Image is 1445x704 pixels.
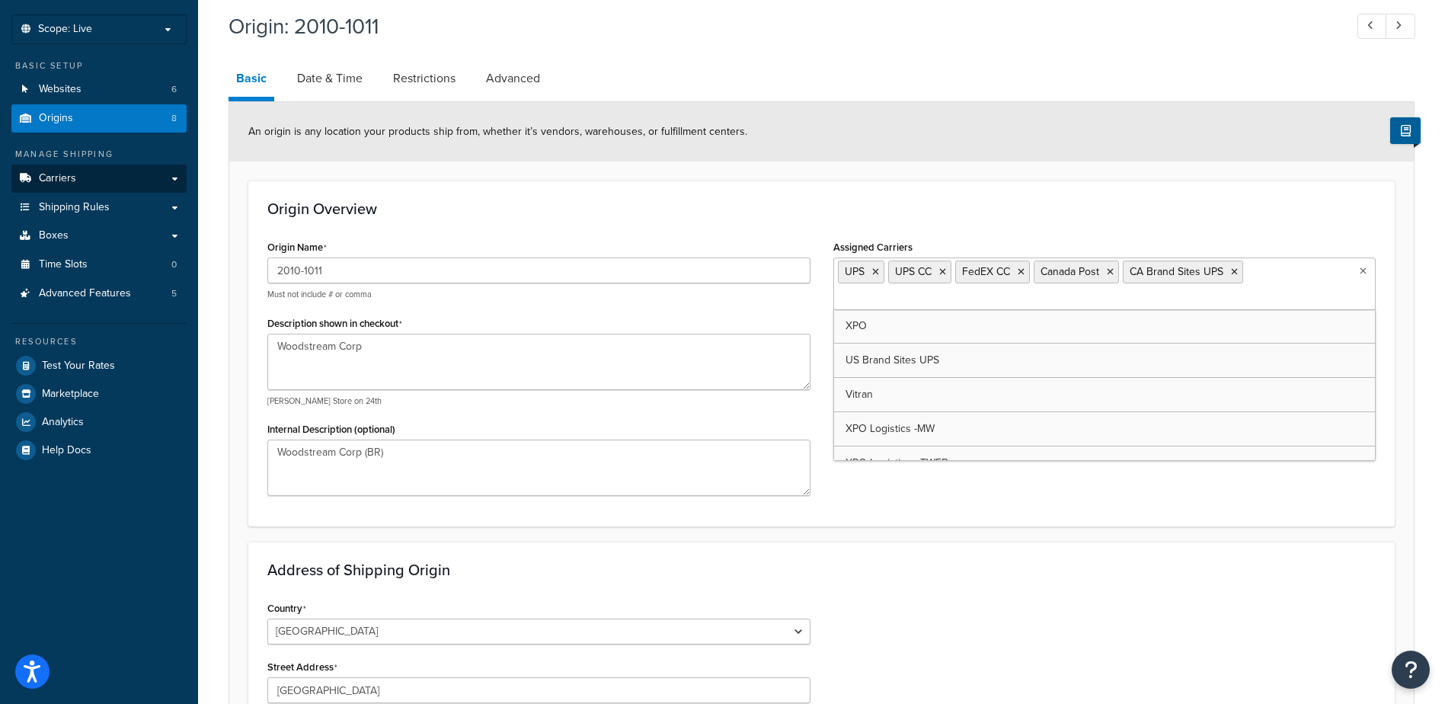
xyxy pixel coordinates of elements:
[42,444,91,457] span: Help Docs
[962,264,1010,280] span: FedEX CC
[11,148,187,161] div: Manage Shipping
[11,437,187,464] a: Help Docs
[267,661,337,674] label: Street Address
[11,280,187,308] a: Advanced Features5
[846,318,867,334] span: XPO
[834,344,1376,377] a: US Brand Sites UPS
[1357,14,1387,39] a: Previous Record
[289,60,370,97] a: Date & Time
[267,318,402,330] label: Description shown in checkout
[267,424,395,435] label: Internal Description (optional)
[11,251,187,279] a: Time Slots0
[11,75,187,104] a: Websites6
[846,352,939,368] span: US Brand Sites UPS
[1041,264,1099,280] span: Canada Post
[171,83,177,96] span: 6
[39,258,88,271] span: Time Slots
[11,59,187,72] div: Basic Setup
[42,416,84,429] span: Analytics
[171,287,177,300] span: 5
[11,352,187,379] a: Test Your Rates
[267,289,810,300] p: Must not include # or comma
[1130,264,1223,280] span: CA Brand Sites UPS
[42,388,99,401] span: Marketplace
[845,264,865,280] span: UPS
[267,200,1376,217] h3: Origin Overview
[834,378,1376,411] a: Vitran
[39,83,82,96] span: Websites
[267,603,306,615] label: Country
[42,360,115,373] span: Test Your Rates
[38,23,92,36] span: Scope: Live
[895,264,932,280] span: UPS CC
[11,104,187,133] li: Origins
[11,335,187,348] div: Resources
[171,112,177,125] span: 8
[11,380,187,408] a: Marketplace
[39,172,76,185] span: Carriers
[834,309,1376,343] a: XPO
[833,242,913,253] label: Assigned Carriers
[248,123,747,139] span: An origin is any location your products ship from, whether it’s vendors, warehouses, or fulfillme...
[834,446,1376,480] a: XPO Logistics - TWEB
[1390,117,1421,144] button: Show Help Docs
[1386,14,1415,39] a: Next Record
[229,11,1329,41] h1: Origin: 2010-1011
[385,60,463,97] a: Restrictions
[267,562,1376,578] h3: Address of Shipping Origin
[267,242,327,254] label: Origin Name
[267,334,810,390] textarea: Woodstream Corp
[267,440,810,496] textarea: Woodstream Corp (BR)
[11,194,187,222] a: Shipping Rules
[39,201,110,214] span: Shipping Rules
[1392,651,1430,689] button: Open Resource Center
[11,222,187,250] a: Boxes
[11,251,187,279] li: Time Slots
[11,408,187,436] a: Analytics
[229,60,274,101] a: Basic
[11,280,187,308] li: Advanced Features
[171,258,177,271] span: 0
[846,421,935,437] span: XPO Logistics -MW
[11,165,187,193] a: Carriers
[39,287,131,300] span: Advanced Features
[267,395,810,407] p: [PERSON_NAME] Store on 24th
[846,455,948,471] span: XPO Logistics - TWEB
[39,112,73,125] span: Origins
[846,386,873,402] span: Vitran
[11,75,187,104] li: Websites
[834,412,1376,446] a: XPO Logistics -MW
[11,104,187,133] a: Origins8
[39,229,69,242] span: Boxes
[478,60,548,97] a: Advanced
